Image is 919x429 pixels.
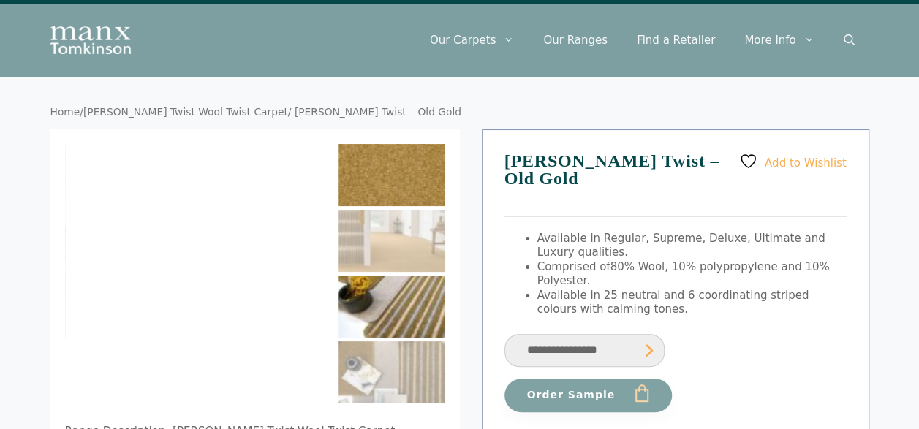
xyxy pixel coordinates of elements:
[504,379,672,412] button: Order Sample
[338,210,445,272] img: Tomkinson Twist - Old Gold - Image 2
[338,276,445,338] img: Tomkinson Twist - Old Gold - Image 3
[537,232,825,259] span: Available in Regular, Supreme, Deluxe, Ultimate and Luxury qualities.
[829,18,869,62] a: Open Search Bar
[504,152,847,217] h1: [PERSON_NAME] Twist – Old Gold
[50,106,869,119] nav: Breadcrumb
[730,18,828,62] a: More Info
[765,156,847,169] span: Add to Wishlist
[415,18,529,62] a: Our Carpets
[50,106,80,118] a: Home
[537,289,809,316] span: Available in 25 neutral and 6 coordinating striped colours with calming tones.
[83,106,288,118] a: [PERSON_NAME] Twist Wool Twist Carpet
[338,144,445,206] img: Tomkinson Twist - Old Gold
[415,18,869,62] nav: Primary
[537,260,610,273] span: Comprised of
[529,18,622,62] a: Our Ranges
[50,26,131,54] img: Manx Tomkinson
[338,341,445,403] img: Tomkinson Twist - Old Gold - Image 4
[537,260,830,288] span: 80% Wool, 10% polypropylene and 10% Polyester.
[622,18,730,62] a: Find a Retailer
[739,152,846,170] a: Add to Wishlist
